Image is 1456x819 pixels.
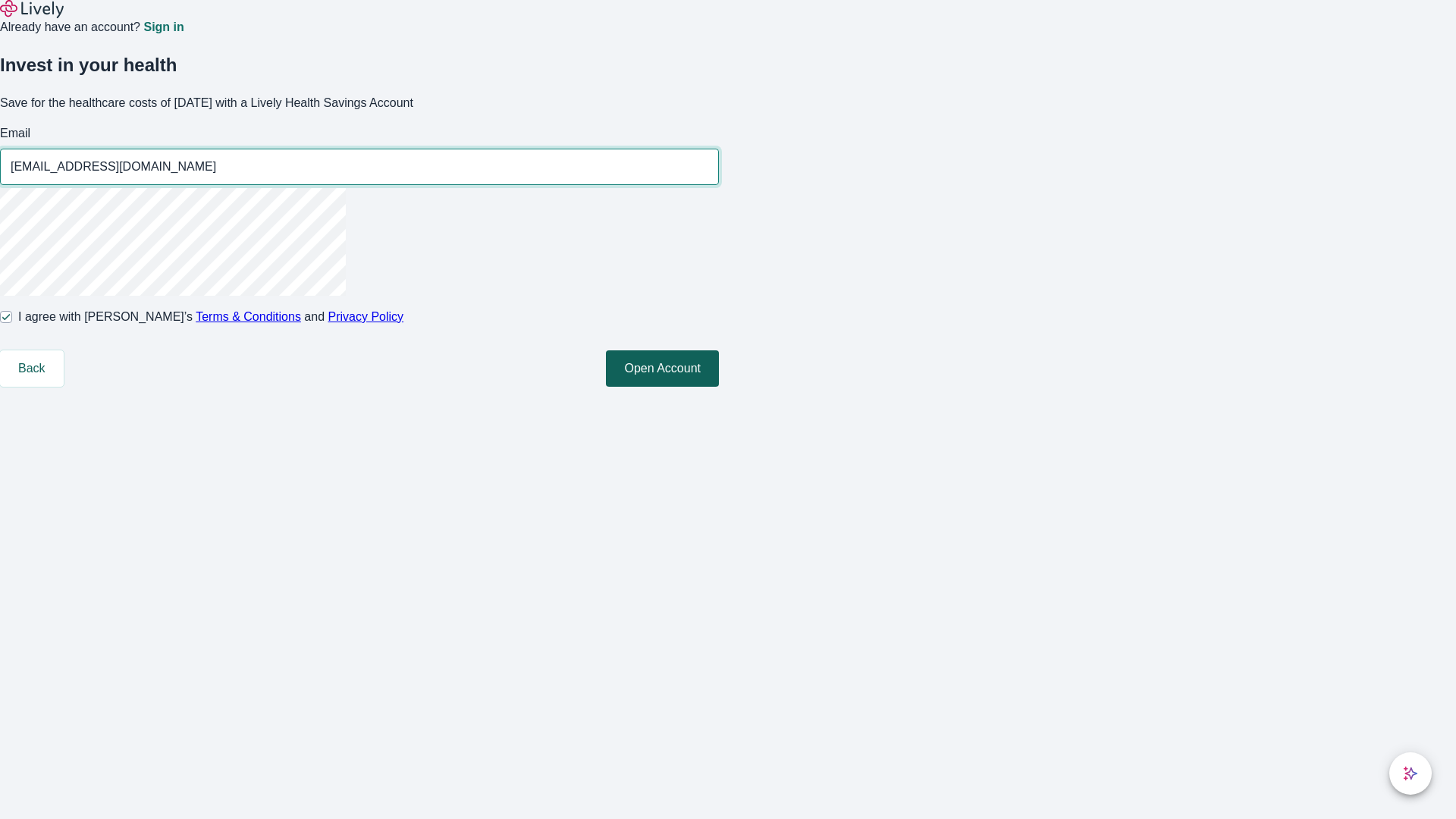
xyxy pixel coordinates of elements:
[1389,752,1432,795] button: chat
[196,310,301,323] a: Terms & Conditions
[1403,766,1418,781] svg: Lively AI Assistant
[143,21,184,33] a: Sign in
[18,308,403,326] span: I agree with [PERSON_NAME]’s and
[606,350,719,387] button: Open Account
[328,310,404,323] a: Privacy Policy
